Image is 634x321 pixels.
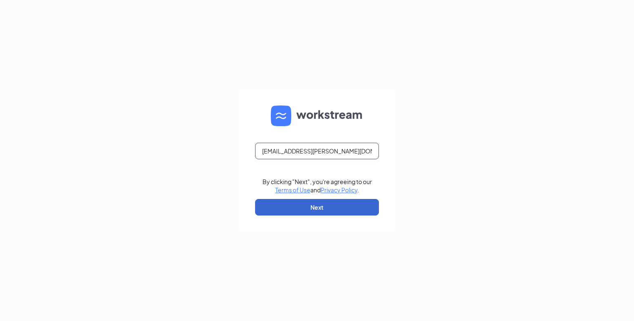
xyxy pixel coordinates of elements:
div: By clicking "Next", you're agreeing to our and . [263,177,372,194]
a: Terms of Use [275,186,310,194]
a: Privacy Policy [321,186,357,194]
input: Email [255,143,379,159]
img: WS logo and Workstream text [271,105,363,126]
button: Next [255,199,379,216]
